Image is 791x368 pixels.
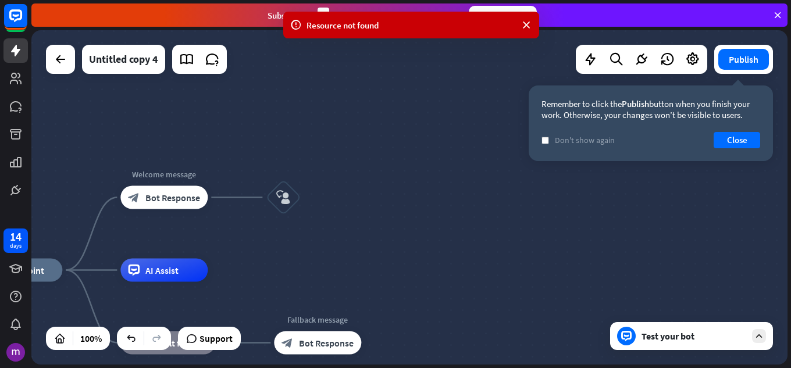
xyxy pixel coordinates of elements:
span: Bot Response [299,337,354,349]
button: Close [714,132,760,148]
div: Fallback message [265,314,370,326]
i: block_bot_response [282,337,293,349]
span: Publish [622,98,649,109]
span: Default fallback [146,337,208,349]
div: Subscribe in days to get your first month for $1 [268,8,459,23]
div: 14 [10,231,22,242]
span: Bot Response [145,192,200,203]
div: 100% [77,329,105,348]
div: Welcome message [112,169,216,180]
button: Publish [718,49,769,70]
a: 14 days [3,228,28,253]
button: Open LiveChat chat widget [9,5,44,40]
span: Don't show again [555,135,615,145]
span: AI Assist [145,265,179,276]
div: Resource not found [307,19,516,31]
i: block_bot_response [128,192,140,203]
span: Support [199,329,233,348]
div: Remember to click the button when you finish your work. Otherwise, your changes won’t be visible ... [541,98,760,120]
div: Untitled copy 4 [89,45,158,74]
span: Start point [1,265,44,276]
div: days [10,242,22,250]
div: Subscribe now [469,6,537,24]
i: block_user_input [276,191,290,205]
div: 3 [318,8,329,23]
div: Test your bot [642,330,746,342]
